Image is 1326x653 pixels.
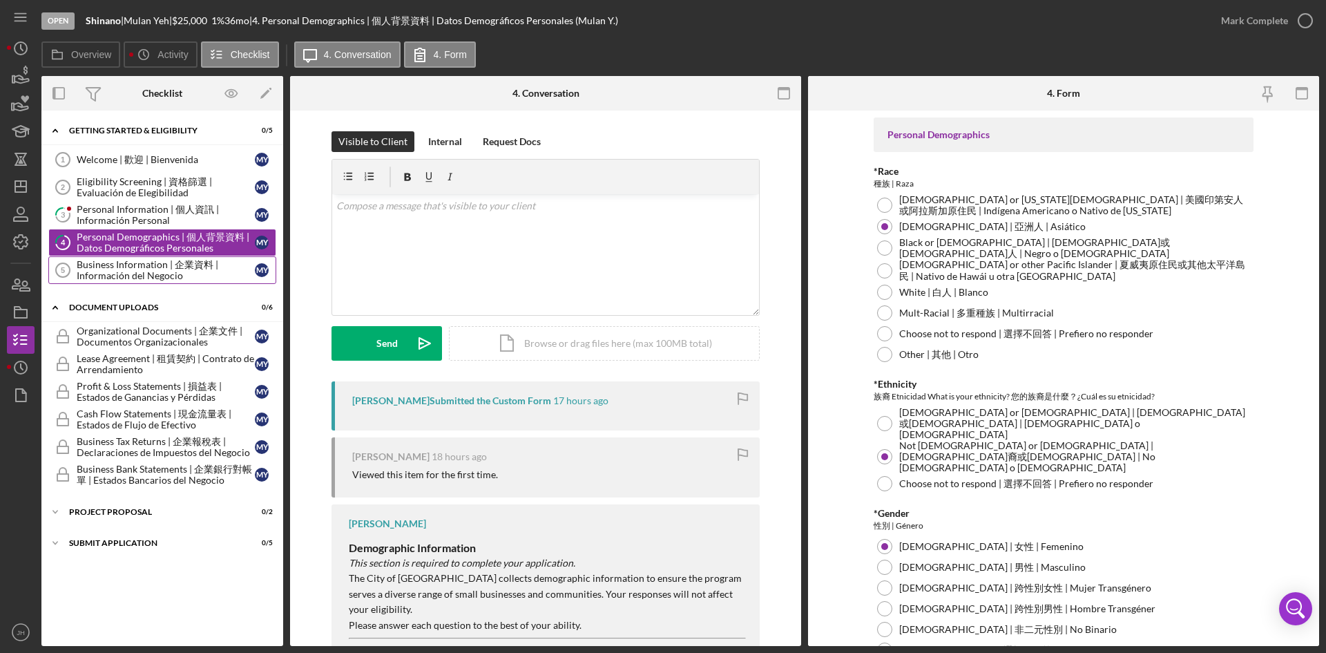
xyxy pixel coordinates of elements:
[434,49,467,60] label: 4. Form
[48,146,276,173] a: 1Welcome | 歡迎 | BienvenidaMY
[338,131,407,152] div: Visible to Client
[211,15,224,26] div: 1 %
[349,541,476,554] strong: Demographic Information
[48,433,276,461] a: Business Tax Returns | 企業報稅表 | Declaraciones de Impuestos del NegocioMY
[69,508,238,516] div: Project Proposal
[294,41,401,68] button: 4. Conversation
[404,41,476,68] button: 4. Form
[48,173,276,201] a: 2Eligibility Screening | 資格篩選 | Evaluación de ElegibilidadMY
[428,131,462,152] div: Internal
[77,176,255,198] div: Eligibility Screening | 資格篩選 | Evaluación de Elegibilidad
[231,49,270,60] label: Checklist
[77,436,255,458] div: Business Tax Returns | 企業報稅表 | Declaraciones de Impuestos del Negocio
[248,126,273,135] div: 0 / 5
[255,153,269,167] div: M Y
[172,15,207,26] span: $25,000
[553,395,608,406] time: 2025-09-10 00:01
[69,303,238,312] div: Document Uploads
[255,357,269,371] div: M Y
[349,571,746,617] p: The City of [GEOGRAPHIC_DATA] collects demographic information to ensure the program serves a div...
[432,451,487,462] time: 2025-09-09 23:59
[249,15,618,26] div: | 4. Personal Demographics | 個人背景資料 | Datos Demográficos Personales (Mulan Y.)
[352,395,551,406] div: [PERSON_NAME] Submitted the Custom Form
[899,307,1054,319] label: Mult-Racial | 多重種族 | Multirracial
[349,518,426,529] div: [PERSON_NAME]
[48,461,276,489] a: Business Bank Statements | 企業銀行對帳單 | Estados Bancarios del NegocioMY
[255,385,269,399] div: M Y
[157,49,188,60] label: Activity
[77,381,255,403] div: Profit & Loss Statements | 損益表 | Estados de Ganancias y Pérdidas
[69,126,238,135] div: Getting Started & Eligibility
[61,155,65,164] tspan: 1
[421,131,469,152] button: Internal
[899,440,1250,473] label: Not [DEMOGRAPHIC_DATA] or [DEMOGRAPHIC_DATA] | [DEMOGRAPHIC_DATA]裔或[DEMOGRAPHIC_DATA] | No [DEMOG...
[77,154,255,165] div: Welcome | 歡迎 | Bienvenida
[349,618,746,633] p: Please answer each question to the best of your ability.
[512,88,579,99] div: 4. Conversation
[255,330,269,343] div: M Y
[255,468,269,482] div: M Y
[1047,88,1080,99] div: 4. Form
[376,326,398,361] div: Send
[874,519,1253,533] div: 性別 | Género
[77,325,255,348] div: Organizational Documents | 企業文件 | Documentos Organizacionales
[124,15,172,26] div: Mulan Yeh |
[899,349,979,360] label: Other | 其他 | Otro
[77,231,255,254] div: Personal Demographics | 個人背景資料 | Datos Demográficos Personales
[899,194,1250,216] label: [DEMOGRAPHIC_DATA] or [US_STATE][DEMOGRAPHIC_DATA] | 美國印第安人或阿拉斯加原住民 | Indígena Americano o Nativo...
[77,259,255,281] div: Business Information | 企業資料 | Información del Negocio
[255,263,269,277] div: M Y
[899,237,1250,259] label: Black or [DEMOGRAPHIC_DATA] | [DEMOGRAPHIC_DATA]或[DEMOGRAPHIC_DATA]人 | Negro o [DEMOGRAPHIC_DATA]
[86,15,121,26] b: Shinano
[899,541,1084,552] label: [DEMOGRAPHIC_DATA] | 女性 | Femenino
[86,15,124,26] div: |
[899,624,1117,635] label: [DEMOGRAPHIC_DATA] | 非二元性別 | No Binario
[248,303,273,312] div: 0 / 6
[352,451,430,462] div: [PERSON_NAME]
[201,41,279,68] button: Checklist
[77,353,255,375] div: Lease Agreement | 租賃契約 | Contrato de Arrendamiento
[7,618,35,646] button: JH
[71,49,111,60] label: Overview
[331,326,442,361] button: Send
[41,12,75,30] div: Open
[349,557,575,569] em: This section is required to complete your application.
[48,256,276,284] a: 5Business Information | 企業資料 | Información del NegocioMY
[899,287,988,298] label: White | 白人 | Blanco
[874,379,1253,390] div: *Ethnicity
[124,41,197,68] button: Activity
[69,539,238,547] div: Submit Application
[61,266,65,274] tspan: 5
[1207,7,1319,35] button: Mark Complete
[48,378,276,406] a: Profit & Loss Statements | 損益表 | Estados de Ganancias y PérdidasMY
[77,204,255,226] div: Personal Information | 個人資訊 | Información Personal
[887,129,1240,140] div: Personal Demographics
[17,629,25,636] text: JH
[48,350,276,378] a: Lease Agreement | 租賃契約 | Contrato de ArrendamientoMY
[324,49,392,60] label: 4. Conversation
[255,413,269,426] div: M Y
[476,131,548,152] button: Request Docs
[899,478,1153,489] label: Choose not to respond | 選擇不回答 | Prefiero no responder
[61,238,66,247] tspan: 4
[48,406,276,433] a: Cash Flow Statements | 現金流量表 | Estados de Flujo de EfectivoMY
[899,562,1086,573] label: [DEMOGRAPHIC_DATA] | 男性 | Masculino
[899,328,1153,339] label: Choose not to respond | 選擇不回答 | Prefiero no responder
[224,15,249,26] div: 36 mo
[899,407,1250,440] label: [DEMOGRAPHIC_DATA] or [DEMOGRAPHIC_DATA] | [DEMOGRAPHIC_DATA]或[DEMOGRAPHIC_DATA] | [DEMOGRAPHIC_D...
[255,236,269,249] div: M Y
[248,508,273,516] div: 0 / 2
[77,408,255,430] div: Cash Flow Statements | 現金流量表 | Estados de Flujo de Efectivo
[48,201,276,229] a: 3Personal Information | 個人資訊 | Información PersonalMY
[41,41,120,68] button: Overview
[331,131,414,152] button: Visible to Client
[899,603,1155,614] label: [DEMOGRAPHIC_DATA] | 跨性別男性 | Hombre Transgéner
[142,88,182,99] div: Checklist
[899,221,1086,232] label: [DEMOGRAPHIC_DATA] | 亞洲人 | Asiático
[77,464,255,486] div: Business Bank Statements | 企業銀行對帳單 | Estados Bancarios del Negocio
[874,177,1253,191] div: 種族 | Raza
[899,259,1250,281] label: [DEMOGRAPHIC_DATA] or other Pacific Islander | 夏威夷原住民或其他太平洋島民 | Nativo de Hawái u otra [GEOGRAPHI...
[61,183,65,191] tspan: 2
[48,323,276,350] a: Organizational Documents | 企業文件 | Documentos OrganizacionalesMY
[248,539,273,547] div: 0 / 5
